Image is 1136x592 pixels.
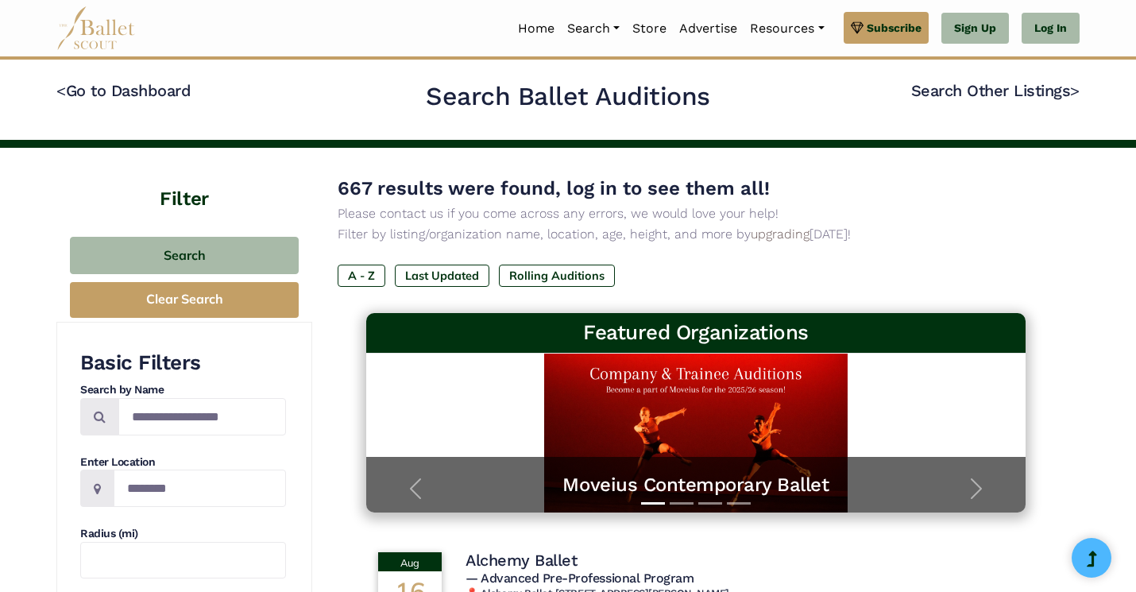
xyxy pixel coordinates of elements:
a: Moveius Contemporary Ballet [382,473,1010,497]
h2: Search Ballet Auditions [426,80,710,114]
label: A - Z [338,265,385,287]
button: Slide 2 [670,494,694,513]
a: <Go to Dashboard [56,81,191,100]
h4: Alchemy Ballet [466,550,577,571]
button: Slide 1 [641,494,665,513]
button: Slide 4 [727,494,751,513]
span: 667 results were found, log in to see them all! [338,177,770,199]
a: Resources [744,12,830,45]
div: Aug [378,552,442,571]
span: Subscribe [867,19,922,37]
button: Slide 3 [698,494,722,513]
p: Filter by listing/organization name, location, age, height, and more by [DATE]! [338,224,1054,245]
a: Store [626,12,673,45]
h3: Featured Organizations [379,319,1013,346]
span: — Advanced Pre-Professional Program [466,571,694,586]
button: Clear Search [70,282,299,318]
code: > [1070,80,1080,100]
h3: Basic Filters [80,350,286,377]
a: Search Other Listings> [911,81,1080,100]
label: Rolling Auditions [499,265,615,287]
a: Sign Up [941,13,1009,44]
img: gem.svg [851,19,864,37]
a: Home [512,12,561,45]
a: Log In [1022,13,1080,44]
h4: Radius (mi) [80,526,286,542]
label: Last Updated [395,265,489,287]
code: < [56,80,66,100]
a: upgrading [751,226,809,242]
input: Search by names... [118,398,286,435]
a: Search [561,12,626,45]
p: Please contact us if you come across any errors, we would love your help! [338,203,1054,224]
h4: Filter [56,148,312,213]
a: Advertise [673,12,744,45]
h4: Search by Name [80,382,286,398]
h4: Enter Location [80,455,286,470]
button: Search [70,237,299,274]
a: Subscribe [844,12,929,44]
input: Location [114,470,286,507]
